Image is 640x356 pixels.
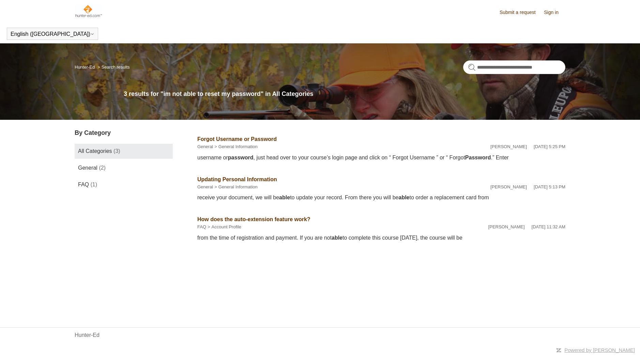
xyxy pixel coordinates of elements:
em: able [399,195,410,200]
h1: 3 results for "im not able to reset my password" in All Categories [124,89,565,99]
time: 07/28/2022, 11:32 [532,224,565,229]
h3: By Category [75,128,173,138]
a: Hunter-Ed [75,65,95,70]
li: General Information [213,143,258,150]
a: General Information [218,144,258,149]
a: Forgot Username or Password [197,136,277,142]
li: General Information [213,184,258,190]
li: General [197,143,213,150]
div: username or , just head over to your course’s login page and click on “ Forgot Username ” or “ Fo... [197,154,565,162]
span: FAQ [78,182,89,187]
em: Password [465,155,491,160]
li: General [197,184,213,190]
a: Hunter-Ed [75,331,100,339]
li: Hunter-Ed [75,65,96,70]
a: Powered by [PERSON_NAME] [564,347,635,353]
li: Account Profile [206,224,241,230]
a: Updating Personal Information [197,176,277,182]
span: General [78,165,97,171]
a: General [197,184,213,189]
li: [PERSON_NAME] [490,143,527,150]
span: (3) [113,148,120,154]
span: All Categories [78,148,112,154]
input: Search [463,60,565,74]
em: able [279,195,290,200]
li: FAQ [197,224,206,230]
a: General [197,144,213,149]
em: able [332,235,342,241]
button: English ([GEOGRAPHIC_DATA]) [11,31,94,37]
a: Submit a request [500,9,543,16]
a: Account Profile [212,224,241,229]
div: receive your document, we will be to update your record. From there you will be to order a replac... [197,194,565,202]
time: 05/20/2025, 17:25 [534,144,565,149]
em: password [228,155,254,160]
a: General Information [218,184,258,189]
li: [PERSON_NAME] [490,184,527,190]
a: FAQ [197,224,206,229]
a: All Categories (3) [75,144,173,159]
span: (1) [90,182,97,187]
li: [PERSON_NAME] [488,224,525,230]
a: General (2) [75,160,173,175]
time: 02/12/2024, 17:13 [534,184,565,189]
span: (2) [99,165,106,171]
img: Hunter-Ed Help Center home page [75,4,102,18]
li: Search results [96,65,130,70]
div: from the time of registration and payment. If you are not to complete this course [DATE], the cou... [197,234,565,242]
a: How does the auto-extension feature work? [197,216,310,222]
a: FAQ (1) [75,177,173,192]
a: Sign in [544,9,565,16]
